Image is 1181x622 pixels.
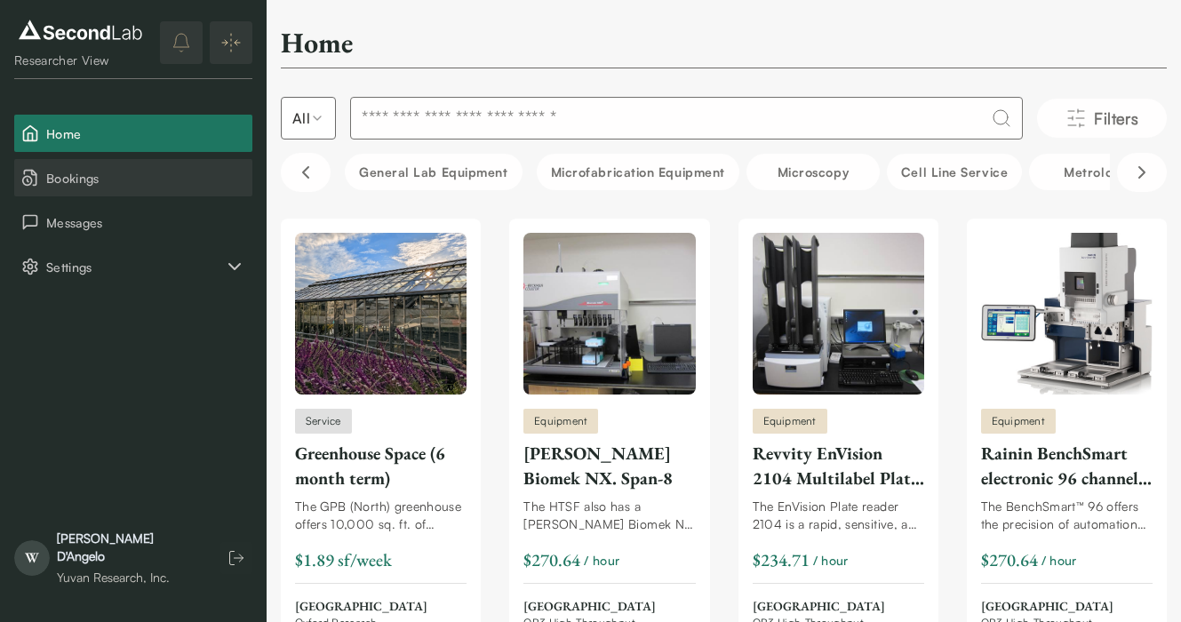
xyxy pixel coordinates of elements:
div: $270.64 [981,547,1038,572]
span: Messages [46,213,245,232]
button: Expand/Collapse sidebar [210,21,252,64]
button: Home [14,115,252,152]
div: $270.64 [523,547,580,572]
div: Rainin BenchSmart electronic 96 channel pipettor [981,441,1153,490]
span: Filters [1094,106,1138,131]
button: Microfabrication Equipment [537,154,739,190]
div: Settings sub items [14,248,252,285]
div: Greenhouse Space (6 month term) [295,441,467,490]
div: The HTSF also has a [PERSON_NAME] Biomek NX with a Span-8 attachment, which means 8 independently... [523,498,695,533]
button: Settings [14,248,252,285]
button: Scroll right [1117,153,1167,192]
div: The GPB (North) greenhouse offers 10,000 sq. ft. of climate-controlled greenhouse space, shared h... [295,498,467,533]
img: Greenhouse Space (6 month term) [295,233,467,395]
span: $1.89 sf/week [295,548,392,571]
button: Cell line service [887,154,1022,190]
div: Yuvan Research, Inc. [57,569,203,586]
div: [PERSON_NAME] D'Angelo [57,530,203,565]
button: Select listing type [281,97,336,140]
img: Beckman-Coulter Biomek NX. Span-8 [523,233,695,395]
button: Filters [1037,99,1167,138]
button: Microscopy [746,154,880,190]
span: Equipment [534,413,587,429]
img: logo [14,16,147,44]
span: W [14,540,50,576]
h2: Home [281,25,353,60]
div: The BenchSmart™ 96 offers the precision of automation paired with the speed and flexibility of ma... [981,498,1153,533]
div: $234.71 [753,547,810,572]
div: [PERSON_NAME] Biomek NX. Span-8 [523,441,695,490]
button: Messages [14,203,252,241]
button: notifications [160,21,203,64]
span: / hour [1041,551,1077,570]
span: Settings [46,258,224,276]
button: Log out [220,542,252,574]
span: / hour [584,551,619,570]
span: Home [46,124,245,143]
span: Equipment [992,413,1045,429]
span: Service [306,413,341,429]
div: The EnVision Plate reader 2104 is a rapid, sensitive, and versatile multi-use plate reader that a... [753,498,924,533]
span: / hour [813,551,849,570]
div: Researcher View [14,52,147,69]
div: Revvity EnVision 2104 Multilabel Plate Reader [753,441,924,490]
button: Scroll left [281,153,331,192]
span: Bookings [46,169,245,187]
span: Equipment [763,413,817,429]
img: Rainin BenchSmart electronic 96 channel pipettor [981,233,1153,395]
button: General Lab equipment [345,154,523,190]
span: [GEOGRAPHIC_DATA] [295,598,467,616]
span: [GEOGRAPHIC_DATA] [523,598,695,616]
button: Metrology [1029,154,1162,190]
span: [GEOGRAPHIC_DATA] [981,598,1153,616]
button: Bookings [14,159,252,196]
img: Revvity EnVision 2104 Multilabel Plate Reader [753,233,924,395]
span: [GEOGRAPHIC_DATA] [753,598,924,616]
